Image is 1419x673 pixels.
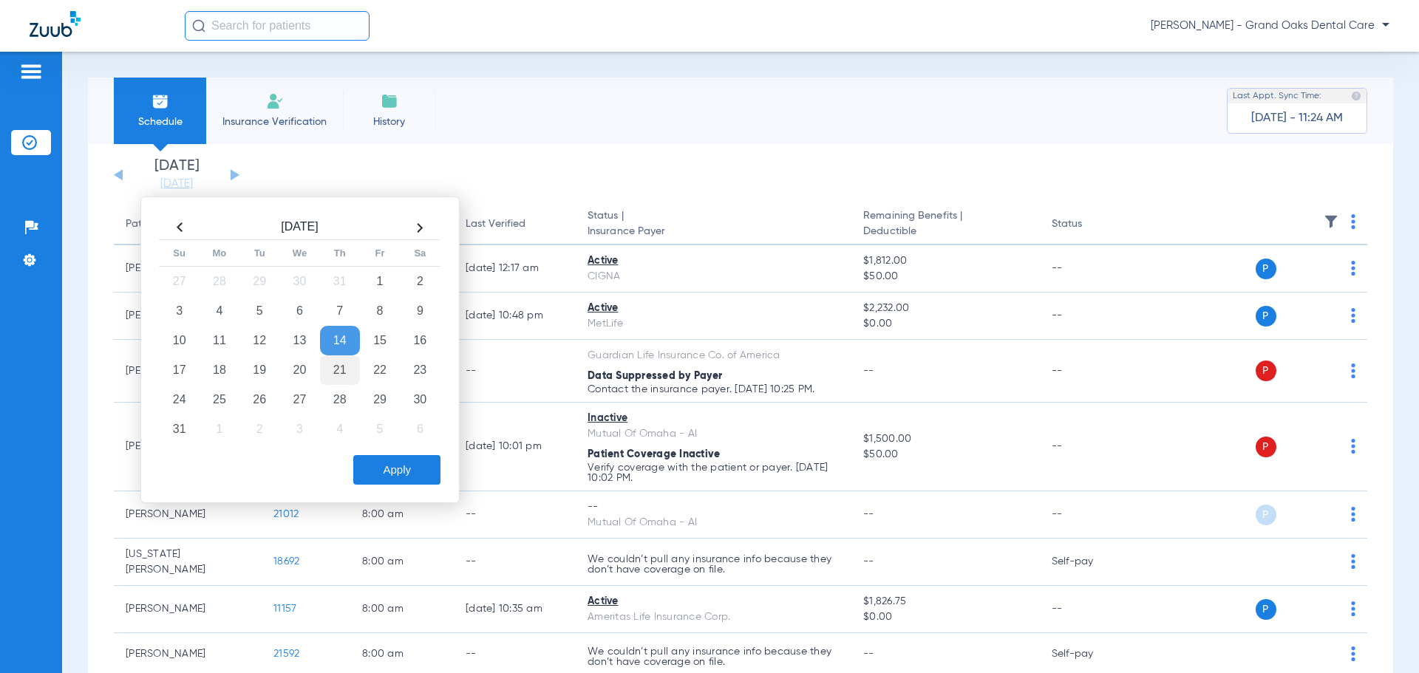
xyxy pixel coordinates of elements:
[1351,308,1355,323] img: group-dot-blue.svg
[863,269,1027,284] span: $50.00
[350,586,454,633] td: 8:00 AM
[266,92,284,110] img: Manual Insurance Verification
[588,224,840,239] span: Insurance Payer
[273,509,299,519] span: 21012
[1324,214,1338,229] img: filter.svg
[1351,601,1355,616] img: group-dot-blue.svg
[350,539,454,586] td: 8:00 AM
[588,594,840,609] div: Active
[863,301,1027,316] span: $2,232.00
[1351,439,1355,454] img: group-dot-blue.svg
[1351,261,1355,276] img: group-dot-blue.svg
[114,539,262,586] td: [US_STATE][PERSON_NAME]
[863,316,1027,332] span: $0.00
[114,491,262,539] td: [PERSON_NAME]
[217,115,332,129] span: Insurance Verification
[863,556,874,567] span: --
[19,63,43,81] img: hamburger-icon
[1351,507,1355,522] img: group-dot-blue.svg
[588,348,840,363] div: Guardian Life Insurance Co. of America
[200,216,400,240] th: [DATE]
[863,253,1027,269] span: $1,812.00
[132,159,221,191] li: [DATE]
[588,384,840,394] p: Contact the insurance payer. [DATE] 10:25 PM.
[1040,491,1140,539] td: --
[454,340,576,403] td: --
[588,554,840,575] p: We couldn’t pull any insurance info because they don’t have coverage on file.
[588,462,840,483] p: Verify coverage with the patient or payer. [DATE] 10:02 PM.
[1256,599,1276,620] span: P
[588,646,840,667] p: We couldn’t pull any insurance info because they don’t have coverage on file.
[863,366,874,376] span: --
[126,216,250,232] div: Patient Name
[588,609,840,625] div: Ameritas Life Insurance Corp.
[1351,363,1355,378] img: group-dot-blue.svg
[851,204,1039,245] th: Remaining Benefits |
[454,539,576,586] td: --
[132,177,221,191] a: [DATE]
[863,609,1027,625] span: $0.00
[454,403,576,491] td: [DATE] 10:01 PM
[1256,505,1276,525] span: P
[192,19,205,33] img: Search Icon
[273,604,296,614] span: 11157
[588,301,840,316] div: Active
[114,586,262,633] td: [PERSON_NAME]
[863,509,874,519] span: --
[588,449,720,460] span: Patient Coverage Inactive
[454,245,576,293] td: [DATE] 12:17 AM
[466,216,525,232] div: Last Verified
[1040,539,1140,586] td: Self-pay
[126,216,191,232] div: Patient Name
[185,11,370,41] input: Search for patients
[454,586,576,633] td: [DATE] 10:35 AM
[1040,204,1140,245] th: Status
[863,431,1027,447] span: $1,500.00
[1151,18,1389,33] span: [PERSON_NAME] - Grand Oaks Dental Care
[588,499,840,515] div: --
[588,269,840,284] div: CIGNA
[1040,403,1140,491] td: --
[354,115,424,129] span: History
[466,216,564,232] div: Last Verified
[353,455,440,485] button: Apply
[1233,89,1321,103] span: Last Appt. Sync Time:
[1040,586,1140,633] td: --
[152,92,169,110] img: Schedule
[588,411,840,426] div: Inactive
[1256,437,1276,457] span: P
[588,426,840,442] div: Mutual Of Omaha - AI
[273,556,299,567] span: 18692
[454,491,576,539] td: --
[588,371,722,381] span: Data Suppressed by Payer
[1351,214,1355,229] img: group-dot-blue.svg
[1040,340,1140,403] td: --
[863,594,1027,609] span: $1,826.75
[1040,293,1140,340] td: --
[454,293,576,340] td: [DATE] 10:48 PM
[1256,361,1276,381] span: P
[576,204,851,245] th: Status |
[1351,91,1361,101] img: last sync help info
[1256,306,1276,327] span: P
[381,92,398,110] img: History
[588,316,840,332] div: MetLife
[1351,646,1355,661] img: group-dot-blue.svg
[30,11,81,37] img: Zuub Logo
[1351,554,1355,569] img: group-dot-blue.svg
[588,515,840,530] div: Mutual Of Omaha - AI
[863,649,874,659] span: --
[350,491,454,539] td: 8:00 AM
[273,649,299,659] span: 21592
[1256,259,1276,279] span: P
[588,253,840,269] div: Active
[863,447,1027,462] span: $50.00
[1251,111,1343,126] span: [DATE] - 11:24 AM
[1040,245,1140,293] td: --
[125,115,195,129] span: Schedule
[863,224,1027,239] span: Deductible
